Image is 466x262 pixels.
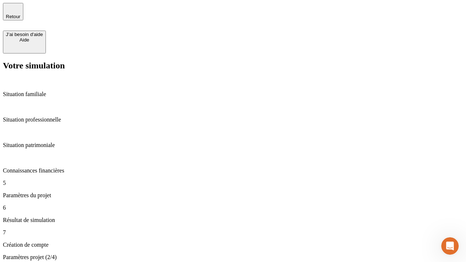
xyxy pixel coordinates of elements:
p: Situation familiale [3,91,463,98]
p: Paramètres projet (2/4) [3,254,463,261]
p: 6 [3,205,463,211]
span: Retour [6,14,20,19]
p: 5 [3,180,463,186]
p: Création de compte [3,242,463,248]
div: Aide [6,37,43,43]
p: Situation professionnelle [3,116,463,123]
p: Situation patrimoniale [3,142,463,148]
p: Paramètres du projet [3,192,463,199]
p: Résultat de simulation [3,217,463,223]
iframe: Intercom live chat [441,237,459,255]
p: Connaissances financières [3,167,463,174]
button: Retour [3,3,23,20]
p: 7 [3,229,463,236]
h2: Votre simulation [3,61,463,71]
div: J’ai besoin d'aide [6,32,43,37]
button: J’ai besoin d'aideAide [3,31,46,53]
